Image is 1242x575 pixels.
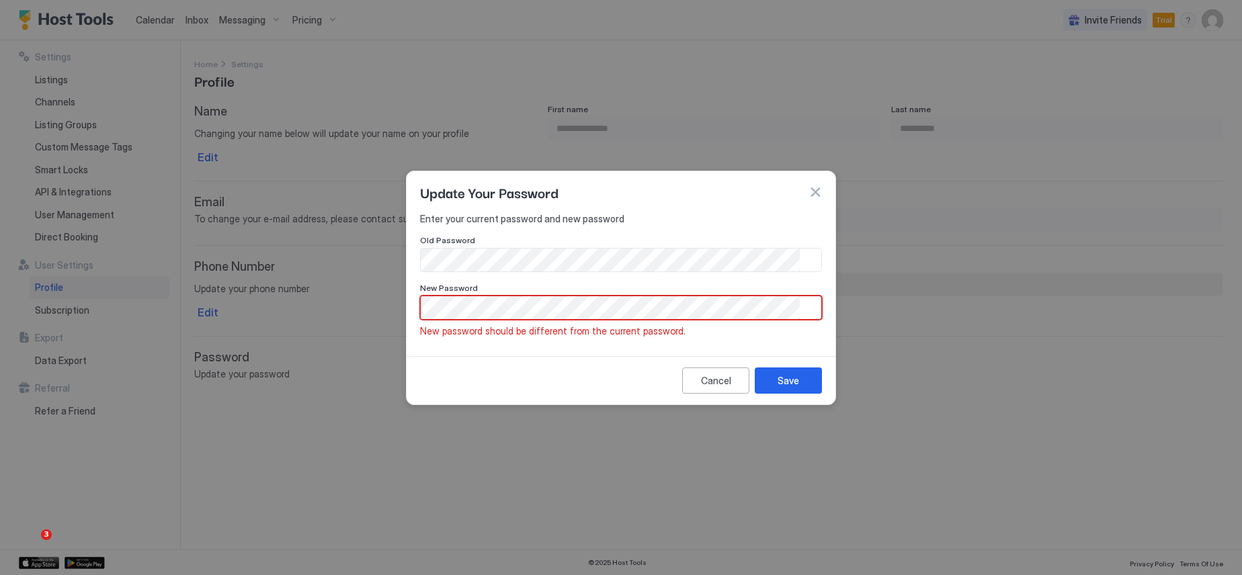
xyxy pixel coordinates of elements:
[420,235,475,245] span: Old Password
[778,373,799,388] div: Save
[13,529,46,562] iframe: Intercom live chat
[420,182,558,202] span: Update Your Password
[755,367,822,394] button: Save
[420,283,478,293] span: New Password
[682,367,749,394] button: Cancel
[421,249,800,271] input: Input Field
[421,296,800,319] input: Input Field
[420,325,686,337] span: New password should be different from the current password.
[41,529,52,540] span: 3
[420,213,822,225] span: Enter your current password and new password
[701,373,731,388] div: Cancel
